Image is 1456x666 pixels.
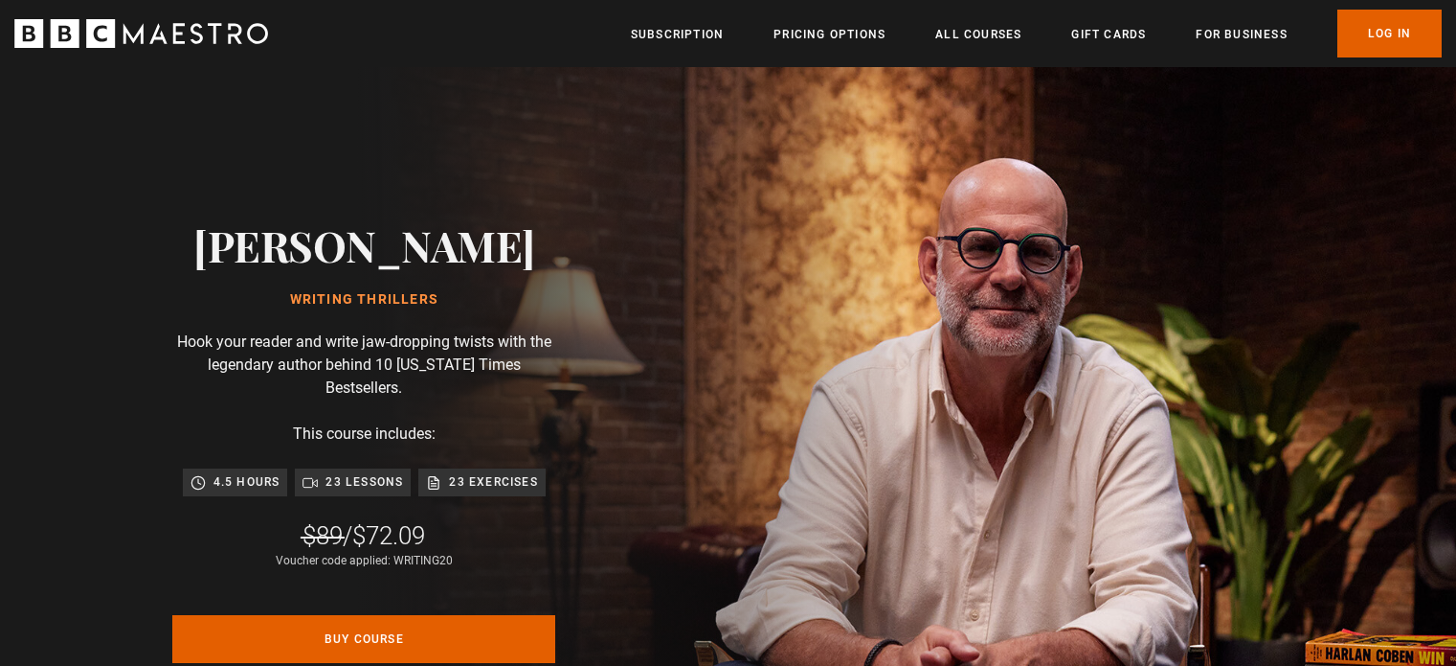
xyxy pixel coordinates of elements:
nav: Primary [631,10,1442,57]
p: 4.5 hours [213,472,280,492]
span: $89 [302,521,343,550]
h2: [PERSON_NAME] [193,220,535,269]
div: Voucher code applied: WRITING20 [276,552,453,569]
div: / [302,519,425,552]
h1: Writing Thrillers [193,292,535,308]
p: 23 exercises [449,472,537,492]
a: For business [1196,25,1287,44]
a: All Courses [935,25,1021,44]
a: Subscription [631,25,724,44]
svg: BBC Maestro [14,19,268,48]
p: 23 lessons [325,472,403,492]
a: Pricing Options [773,25,885,44]
p: This course includes: [293,423,436,446]
p: Hook your reader and write jaw-dropping twists with the legendary author behind 10 [US_STATE] Tim... [172,331,555,400]
a: Log In [1337,10,1442,57]
span: $72.09 [352,521,425,550]
a: Gift Cards [1071,25,1146,44]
